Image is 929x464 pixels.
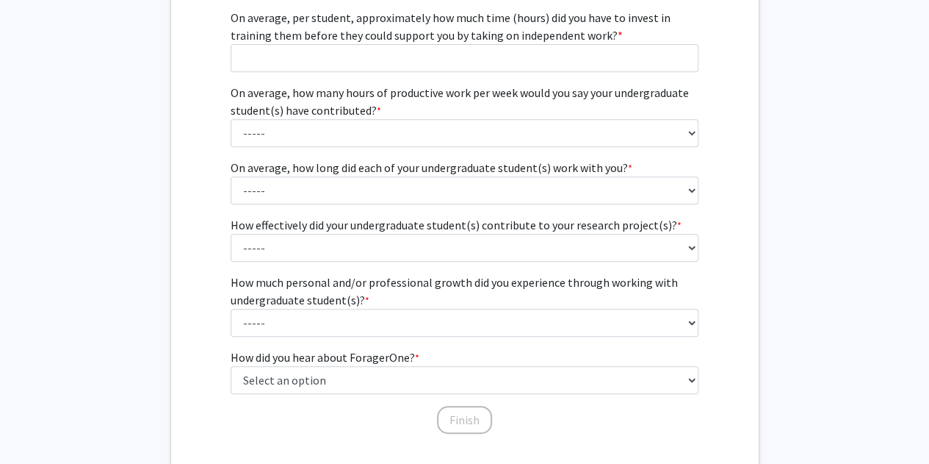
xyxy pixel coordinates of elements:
label: How did you hear about ForagerOne? [231,349,419,366]
iframe: Chat [11,398,62,453]
button: Finish [437,406,492,434]
span: On average, per student, approximately how much time (hours) did you have to invest in training t... [231,10,670,43]
label: On average, how long did each of your undergraduate student(s) work with you? [231,159,632,176]
label: How effectively did your undergraduate student(s) contribute to your research project(s)? [231,216,682,234]
label: On average, how many hours of productive work per week would you say your undergraduate student(s... [231,84,698,119]
label: How much personal and/or professional growth did you experience through working with undergraduat... [231,274,698,309]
